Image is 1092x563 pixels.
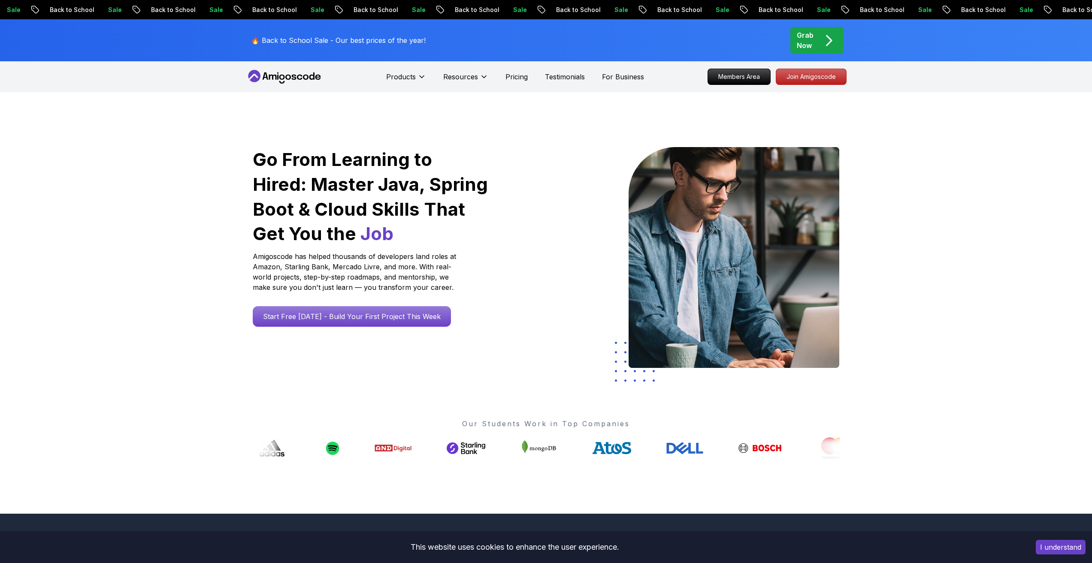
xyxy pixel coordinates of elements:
p: Products [386,72,416,82]
p: Back to School [440,6,498,14]
p: Back to School [642,6,701,14]
p: Members Area [708,69,770,84]
p: Sale [599,6,627,14]
a: Pricing [505,72,528,82]
p: Grab Now [797,30,814,51]
p: Sale [296,6,323,14]
p: Back to School [845,6,903,14]
p: Our Students Work in Top Companies [253,418,840,429]
img: hero [629,147,839,368]
span: Job [360,223,393,244]
a: For Business [602,72,644,82]
p: Sale [903,6,931,14]
p: Sale [194,6,222,14]
button: Resources [443,72,488,89]
div: This website uses cookies to enhance the user experience. [6,538,1023,557]
a: Start Free [DATE] - Build Your First Project This Week [253,306,451,327]
h1: Go From Learning to Hired: Master Java, Spring Boot & Cloud Skills That Get You the [253,147,489,246]
p: Back to School [744,6,802,14]
a: Members Area [708,69,771,85]
p: 🔥 Back to School Sale - Our best prices of the year! [251,35,426,45]
p: Back to School [946,6,1004,14]
p: Sale [397,6,424,14]
p: Sale [1004,6,1032,14]
p: Back to School [339,6,397,14]
p: Sale [802,6,829,14]
a: Join Amigoscode [776,69,847,85]
p: Sale [93,6,121,14]
p: Back to School [237,6,296,14]
p: Back to School [136,6,194,14]
p: Resources [443,72,478,82]
a: Testimonials [545,72,585,82]
p: Join Amigoscode [776,69,846,84]
p: Back to School [35,6,93,14]
p: Sale [498,6,526,14]
p: Sale [701,6,728,14]
button: Products [386,72,426,89]
p: Back to School [541,6,599,14]
p: Amigoscode has helped thousands of developers land roles at Amazon, Starling Bank, Mercado Livre,... [253,251,459,292]
button: Accept cookies [1036,540,1086,554]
